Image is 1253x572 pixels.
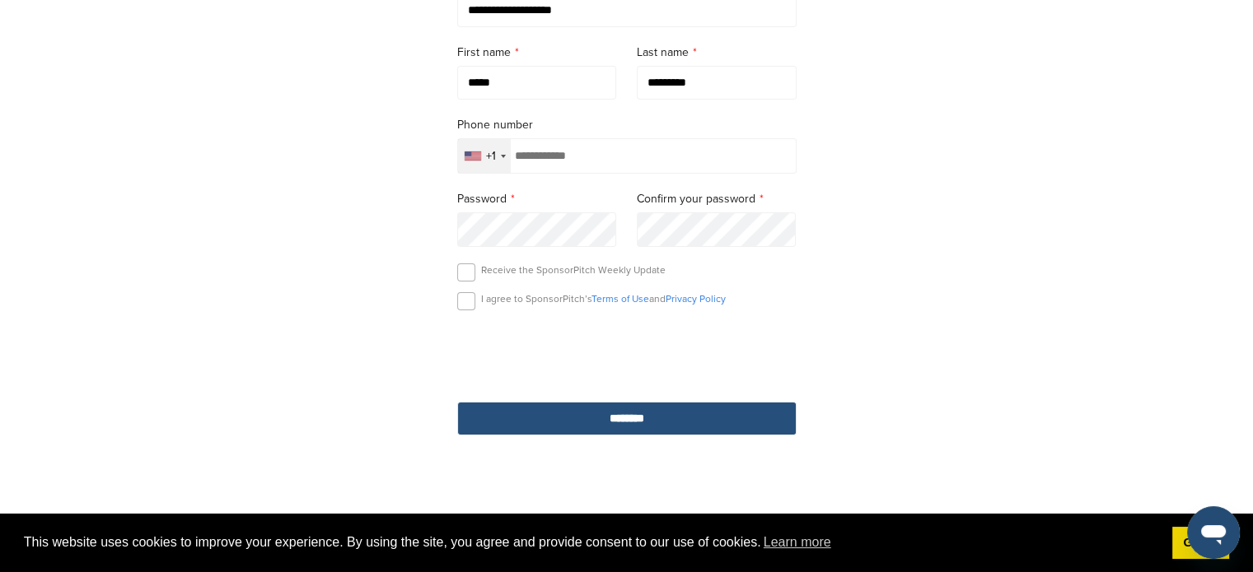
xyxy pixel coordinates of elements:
[591,293,649,305] a: Terms of Use
[24,530,1159,555] span: This website uses cookies to improve your experience. By using the site, you agree and provide co...
[761,530,834,555] a: learn more about cookies
[457,190,617,208] label: Password
[481,292,726,305] p: I agree to SponsorPitch’s and
[458,139,511,173] div: Selected country
[486,151,496,162] div: +1
[666,293,726,305] a: Privacy Policy
[1172,527,1229,560] a: dismiss cookie message
[637,190,797,208] label: Confirm your password
[1187,506,1240,559] iframe: Button to launch messaging window
[481,263,666,277] p: Receive the SponsorPitch Weekly Update
[457,44,617,62] label: First name
[637,44,797,62] label: Last name
[533,329,721,378] iframe: reCAPTCHA
[457,116,797,134] label: Phone number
